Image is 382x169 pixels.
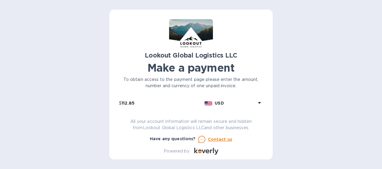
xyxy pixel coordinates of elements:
p: To obtain access to the payment page please enter the amount, number and currency of one unpaid i... [119,76,263,89]
u: Contact us [208,137,232,142]
input: 0.00 [122,99,202,108]
h1: Make a payment [119,61,263,74]
b: Lookout Global Logistics LLC [145,52,237,59]
p: All your account information will remain secure and hidden from Lookout Global Logistics LLC and ... [119,118,263,131]
img: USD [205,101,213,105]
b: Have any questions? [150,136,196,141]
b: USD [215,101,224,105]
p: $ [119,100,122,106]
p: Powered by [164,148,189,154]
